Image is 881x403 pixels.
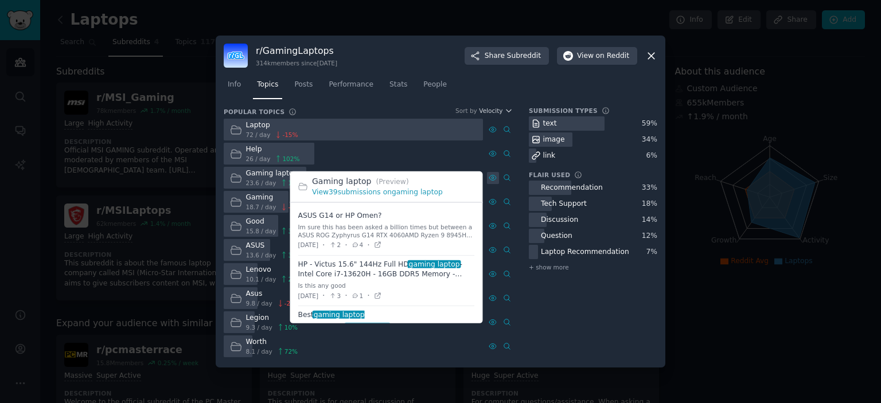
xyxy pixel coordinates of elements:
img: GamingLaptops [224,44,248,68]
button: Velocity [479,107,513,115]
div: Help [246,144,300,155]
div: Recommendation [541,183,603,193]
div: 12 % [642,231,657,241]
a: Info [224,76,245,99]
span: -15 % [282,131,298,139]
div: Good [246,217,302,227]
div: Discussion [541,215,578,225]
div: text [543,119,557,129]
div: 7 % [646,247,657,257]
div: Asus [246,289,297,299]
div: 59 % [642,119,657,129]
span: 102 % [282,155,299,163]
span: 8.1 / day [246,347,272,355]
a: Posts [290,76,317,99]
span: Topics [257,80,278,90]
span: 13.6 / day [246,251,276,259]
button: ShareSubreddit [465,47,549,65]
span: 15.8 / day [246,227,276,235]
span: · [322,289,325,302]
h3: r/ GamingLaptops [256,45,337,57]
span: 72 % [284,347,298,355]
a: People [419,76,451,99]
h2: Gaming laptop [312,175,475,187]
span: 72 / day [246,131,271,139]
span: · [345,289,347,302]
div: ASUS [246,241,302,251]
a: Performance [325,76,377,99]
span: 9.8 / day [246,299,272,307]
span: 23.6 / day [246,179,276,187]
a: View39submissions ongaming laptop [312,188,443,196]
span: (Preview) [376,178,408,186]
div: Laptop [246,120,298,131]
span: gaming laptop [345,323,391,330]
span: 9.3 / day [246,323,272,331]
div: 33 % [642,183,657,193]
h3: Submission Types [529,107,598,115]
button: Viewon Reddit [557,47,637,65]
span: Velocity [479,107,502,115]
div: link [543,151,556,161]
span: [DATE] [298,241,319,249]
div: Is this any good [298,281,475,289]
span: · [367,239,369,251]
span: + show more [529,263,569,271]
span: 26 / day [246,155,271,163]
span: 3 [329,292,341,300]
div: 14 % [642,215,657,225]
div: Im sure this has been asked a billion times but between a ASUS ROG Zyphyrus G14 RTX 4060AMD Ryzen... [298,223,475,239]
h3: Popular Topics [224,108,284,116]
div: Lenovo [246,265,298,275]
span: Performance [329,80,373,90]
div: Worth [246,337,298,347]
div: 34 % [642,135,657,145]
div: Sort by [455,107,477,115]
a: Stats [385,76,411,99]
span: 4 [352,241,364,249]
span: 10.1 / day [246,275,276,283]
span: · [367,289,369,302]
div: Legion [246,313,298,323]
span: -2 % [284,299,296,307]
span: 1 [352,292,364,300]
span: 2 [329,241,341,249]
div: Tech Support [541,199,587,209]
div: Laptop Recommendation [541,247,629,257]
div: 6 % [646,151,657,161]
span: Share [485,51,541,61]
span: Subreddit [507,51,541,61]
div: 314k members since [DATE] [256,59,337,67]
div: image [543,135,565,145]
span: Posts [294,80,313,90]
div: Question [541,231,572,241]
span: 10 % [284,323,298,331]
div: What’s the best I can get if the built in screen isn’t too much of a concern bc I will use extern... [298,322,475,338]
span: [DATE] [298,292,319,300]
span: 18.7 / day [246,203,276,211]
a: Topics [253,76,282,99]
div: Gaming laptop [246,169,302,179]
span: Info [228,80,241,90]
span: · [322,239,325,251]
h3: Flair Used [529,171,570,179]
span: View [577,51,629,61]
span: Stats [389,80,407,90]
div: 18 % [642,199,657,209]
span: People [423,80,447,90]
span: on Reddit [596,51,629,61]
div: Gaming [246,193,304,203]
span: · [345,239,347,251]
